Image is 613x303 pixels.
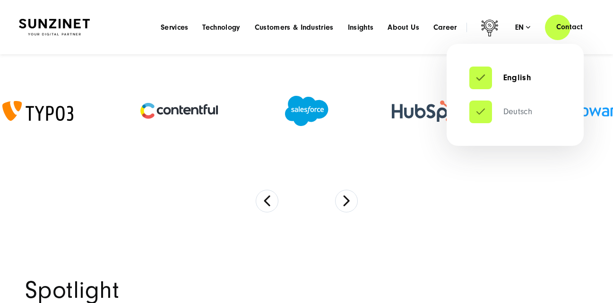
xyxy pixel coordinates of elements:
a: Deutsch [469,107,532,117]
img: Contentful Partner Agency - Digtial Agency for headless CMS Development SUNZINET [137,95,222,127]
a: Career [433,23,457,32]
a: Customers & Industries [255,23,334,32]
img: TYPO3 Gold Memeber Agency - Digital Agency fpr TYPO3 CMS Development SUNZINET [2,101,73,121]
a: Services [161,23,189,32]
button: Next [335,190,358,212]
img: SUNZINET Full Service Digital Agentur [19,19,90,35]
img: HubSpot Gold Partner Agency - Digital Agency SUNZINET [392,101,467,122]
img: Salesforce Partner Agency - Digital Agency SUNZINET [285,96,328,126]
a: Insights [348,23,374,32]
a: Contact [545,14,594,41]
h2: Spotlight [25,278,588,302]
div: en [515,23,531,32]
a: Technology [202,23,240,32]
a: About Us [388,23,419,32]
a: English [469,73,531,83]
button: Previous [256,190,278,212]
